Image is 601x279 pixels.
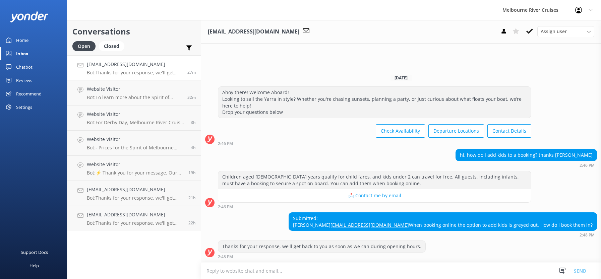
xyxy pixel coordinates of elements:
[218,254,426,259] div: Oct 03 2025 02:48pm (UTC +10:00) Australia/Sydney
[188,170,196,176] span: Oct 02 2025 07:52pm (UTC +10:00) Australia/Sydney
[99,42,128,50] a: Closed
[289,213,597,230] div: Submitted: [PERSON_NAME] When booking online the option to add kids is greyed out. How do i book ...
[580,163,595,167] strong: 2:46 PM
[218,241,425,252] div: Thanks for your response, we'll get back to you as soon as we can during opening hours.
[218,189,531,202] button: 📩 Contact me by email
[87,186,183,193] h4: [EMAIL_ADDRESS][DOMAIN_NAME]
[87,220,183,226] p: Bot: Thanks for your response, we'll get back to you as soon as we can during opening hours.
[67,131,201,156] a: Website VisitorBot:- Prices for the Spirit of Melbourne Dinner Cruise start from $195 for adults,...
[16,47,28,60] div: Inbox
[87,195,183,201] p: Bot: Thanks for your response, we'll get back to you as soon as we can during opening hours.
[188,220,196,226] span: Oct 02 2025 05:12pm (UTC +10:00) Australia/Sydney
[218,171,531,189] div: Children aged [DEMOGRAPHIC_DATA] years qualify for child fares, and kids under 2 can travel for f...
[218,141,531,146] div: Oct 03 2025 02:46pm (UTC +10:00) Australia/Sydney
[456,163,597,167] div: Oct 03 2025 02:46pm (UTC +10:00) Australia/Sydney
[10,11,49,22] img: yonder-white-logo.png
[191,120,196,125] span: Oct 03 2025 11:21am (UTC +10:00) Australia/Sydney
[187,69,196,75] span: Oct 03 2025 02:48pm (UTC +10:00) Australia/Sydney
[21,246,48,259] div: Support Docs
[67,181,201,206] a: [EMAIL_ADDRESS][DOMAIN_NAME]Bot:Thanks for your response, we'll get back to you as soon as we can...
[72,41,96,51] div: Open
[87,161,183,168] h4: Website Visitor
[87,61,182,68] h4: [EMAIL_ADDRESS][DOMAIN_NAME]
[16,60,33,74] div: Chatbot
[67,106,201,131] a: Website VisitorBot:For Derby Day, Melbourne River Cruises offers a Water Taxi service that provid...
[191,145,196,150] span: Oct 03 2025 11:14am (UTC +10:00) Australia/Sydney
[187,94,196,100] span: Oct 03 2025 02:43pm (UTC +10:00) Australia/Sydney
[87,85,182,93] h4: Website Visitor
[218,255,233,259] strong: 2:48 PM
[208,27,299,36] h3: [EMAIL_ADDRESS][DOMAIN_NAME]
[67,55,201,80] a: [EMAIL_ADDRESS][DOMAIN_NAME]Bot:Thanks for your response, we'll get back to you as soon as we can...
[580,233,595,237] strong: 2:48 PM
[87,94,182,100] p: Bot: To learn more about the Spirit of Melbourne Lunch Cruise and make a booking, please visit [U...
[16,33,28,47] div: Home
[541,28,567,35] span: Assign user
[67,206,201,231] a: [EMAIL_ADDRESS][DOMAIN_NAME]Bot:Thanks for your response, we'll get back to you as soon as we can...
[16,87,42,100] div: Recommend
[72,42,99,50] a: Open
[487,124,531,138] button: Contact Details
[390,75,412,81] span: [DATE]
[456,149,597,161] div: hi, how do i add kids to a booking? thanks [PERSON_NAME]
[376,124,425,138] button: Check Availability
[428,124,484,138] button: Departure Locations
[99,41,124,51] div: Closed
[67,156,201,181] a: Website VisitorBot:⚡ Thank you for your message. Our office hours are Mon - Fri 9.30am - 5pm. We'...
[72,25,196,38] h2: Conversations
[537,26,594,37] div: Assign User
[29,259,39,272] div: Help
[218,205,233,209] strong: 2:46 PM
[188,195,196,201] span: Oct 02 2025 05:33pm (UTC +10:00) Australia/Sydney
[87,136,186,143] h4: Website Visitor
[218,204,531,209] div: Oct 03 2025 02:46pm (UTC +10:00) Australia/Sydney
[87,70,182,76] p: Bot: Thanks for your response, we'll get back to you as soon as we can during opening hours.
[67,80,201,106] a: Website VisitorBot:To learn more about the Spirit of Melbourne Lunch Cruise and make a booking, p...
[87,120,186,126] p: Bot: For Derby Day, Melbourne River Cruises offers a Water Taxi service that provides a return jo...
[87,170,183,176] p: Bot: ⚡ Thank you for your message. Our office hours are Mon - Fri 9.30am - 5pm. We'll get back to...
[330,222,409,228] a: [EMAIL_ADDRESS][DOMAIN_NAME]
[87,145,186,151] p: Bot: - Prices for the Spirit of Melbourne Dinner Cruise start from $195 for adults, $120 for teen...
[289,232,597,237] div: Oct 03 2025 02:48pm (UTC +10:00) Australia/Sydney
[218,142,233,146] strong: 2:46 PM
[87,211,183,218] h4: [EMAIL_ADDRESS][DOMAIN_NAME]
[16,74,32,87] div: Reviews
[87,111,186,118] h4: Website Visitor
[218,87,531,118] div: Ahoy there! Welcome Aboard! Looking to sail the Yarra in style? Whether you're chasing sunsets, p...
[16,100,32,114] div: Settings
